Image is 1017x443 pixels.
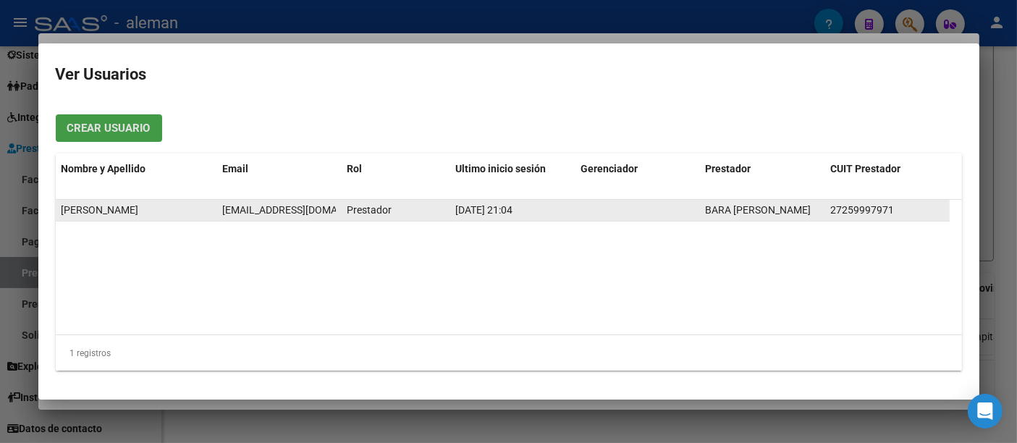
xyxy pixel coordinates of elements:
datatable-header-cell: Gerenciador [575,153,700,185]
span: Crear Usuario [67,122,151,135]
span: Nombre y Apellido [62,163,146,174]
span: Ultimo inicio sesión [456,163,547,174]
span: fonomlaubara@gmail.com [222,204,383,216]
datatable-header-cell: CUIT Prestador [824,153,950,185]
button: Crear Usuario [56,114,162,141]
datatable-header-cell: Prestador [700,153,825,185]
span: 27259997971 [830,204,894,216]
div: Open Intercom Messenger [968,394,1003,429]
span: Email [222,163,248,174]
datatable-header-cell: Nombre y Apellido [56,153,217,185]
span: Prestador [347,204,392,216]
span: [PERSON_NAME] [62,204,139,216]
datatable-header-cell: Rol [342,153,450,185]
span: BARA [PERSON_NAME] [706,204,811,216]
div: 1 registros [56,335,962,371]
span: Prestador [706,163,751,174]
span: CUIT Prestador [830,163,900,174]
span: [DATE] 21:04 [456,204,513,216]
span: Gerenciador [581,163,638,174]
datatable-header-cell: Email [216,153,342,185]
datatable-header-cell: Ultimo inicio sesión [450,153,575,185]
span: Rol [347,163,363,174]
h2: Ver Usuarios [56,61,962,88]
